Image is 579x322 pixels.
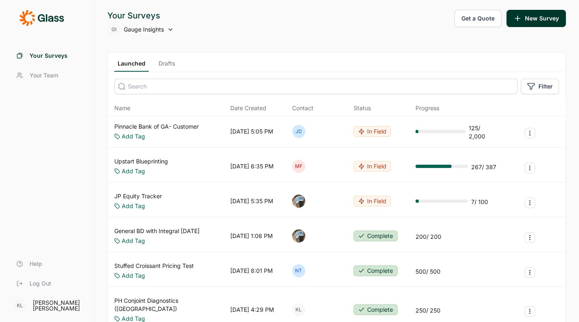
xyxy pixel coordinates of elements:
[114,79,518,94] input: Search
[230,267,273,275] div: [DATE] 8:01 PM
[471,198,488,206] div: 7 / 100
[114,262,194,270] a: Stuffed Croissant Pricing Test
[114,59,149,72] a: Launched
[525,197,535,208] button: Survey Actions
[114,157,168,166] a: Upstart Blueprinting
[114,192,162,200] a: JP Equity Tracker
[525,267,535,278] button: Survey Actions
[230,306,274,314] div: [DATE] 4:29 PM
[292,195,305,208] img: ocn8z7iqvmiiaveqkfqd.png
[122,237,145,245] a: Add Tag
[292,303,305,316] div: KL
[230,232,273,240] div: [DATE] 1:06 PM
[114,104,130,112] span: Name
[469,124,497,141] div: 125 / 2,000
[416,233,441,241] div: 200 / 200
[30,260,42,268] span: Help
[525,163,535,173] button: Survey Actions
[33,300,84,311] div: [PERSON_NAME] [PERSON_NAME]
[292,104,313,112] div: Contact
[122,167,145,175] a: Add Tag
[292,229,305,243] img: ocn8z7iqvmiiaveqkfqd.png
[416,306,440,315] div: 250 / 250
[354,265,397,276] button: Complete
[292,160,305,173] div: MF
[354,304,397,315] button: Complete
[107,10,174,21] div: Your Surveys
[13,299,26,312] div: KL
[114,122,199,131] a: Pinnacle Bank of GA- Customer
[292,264,305,277] div: NT
[354,196,391,206] button: In Field
[354,104,371,112] div: Status
[122,272,145,280] a: Add Tag
[114,227,200,235] a: General BD with Integral [DATE]
[122,132,145,141] a: Add Tag
[416,268,440,276] div: 500 / 500
[471,163,496,171] div: 267 / 387
[122,202,145,210] a: Add Tag
[354,161,391,172] button: In Field
[506,10,566,27] button: New Survey
[230,104,266,112] span: Date Created
[416,104,439,112] div: Progress
[124,25,164,34] span: Gauge Insights
[525,306,535,317] button: Survey Actions
[107,23,120,36] div: GI
[525,128,535,138] button: Survey Actions
[230,127,273,136] div: [DATE] 5:05 PM
[30,279,51,288] span: Log Out
[230,197,273,205] div: [DATE] 5:35 PM
[521,79,559,94] button: Filter
[354,231,397,241] button: Complete
[525,232,535,243] button: Survey Actions
[30,71,58,79] span: Your Team
[538,82,553,91] span: Filter
[454,10,502,27] button: Get a Quote
[230,162,274,170] div: [DATE] 6:35 PM
[114,297,227,313] a: PH Conjoint Diagnostics ([GEOGRAPHIC_DATA])
[155,59,178,72] a: Drafts
[30,52,68,60] span: Your Surveys
[292,125,305,138] div: JD
[354,126,391,137] button: In Field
